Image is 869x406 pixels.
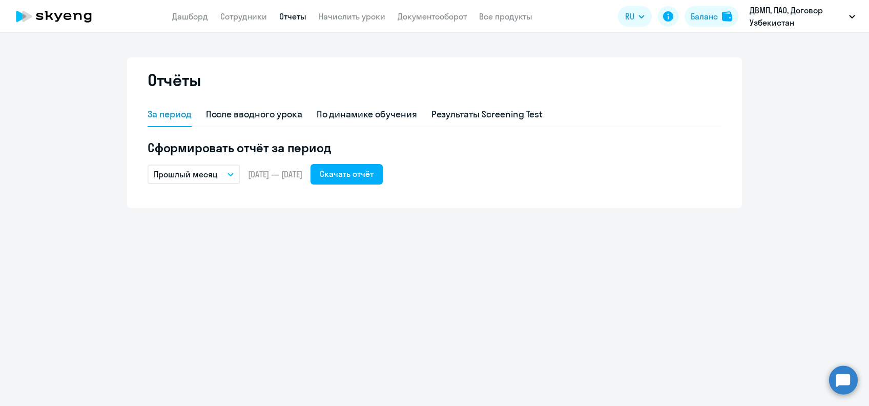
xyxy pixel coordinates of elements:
h5: Сформировать отчёт за период [148,139,721,156]
div: После вводного урока [206,108,302,121]
span: RU [625,10,634,23]
span: [DATE] — [DATE] [248,169,302,180]
p: ДВМП, ПАО, Договор Узбекистан [750,4,845,29]
a: Дашборд [172,11,208,22]
a: Все продукты [479,11,532,22]
button: Скачать отчёт [311,164,383,185]
p: Прошлый месяц [154,168,218,180]
a: Сотрудники [220,11,267,22]
div: Баланс [691,10,718,23]
div: По динамике обучения [317,108,417,121]
button: Балансbalance [685,6,738,27]
div: Скачать отчёт [320,168,374,180]
h2: Отчёты [148,70,201,90]
div: Результаты Screening Test [431,108,543,121]
button: ДВМП, ПАО, Договор Узбекистан [744,4,860,29]
img: balance [722,11,732,22]
button: Прошлый месяц [148,165,240,184]
a: Отчеты [279,11,306,22]
button: RU [618,6,652,27]
a: Начислить уроки [319,11,385,22]
a: Документооборот [398,11,467,22]
div: За период [148,108,192,121]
